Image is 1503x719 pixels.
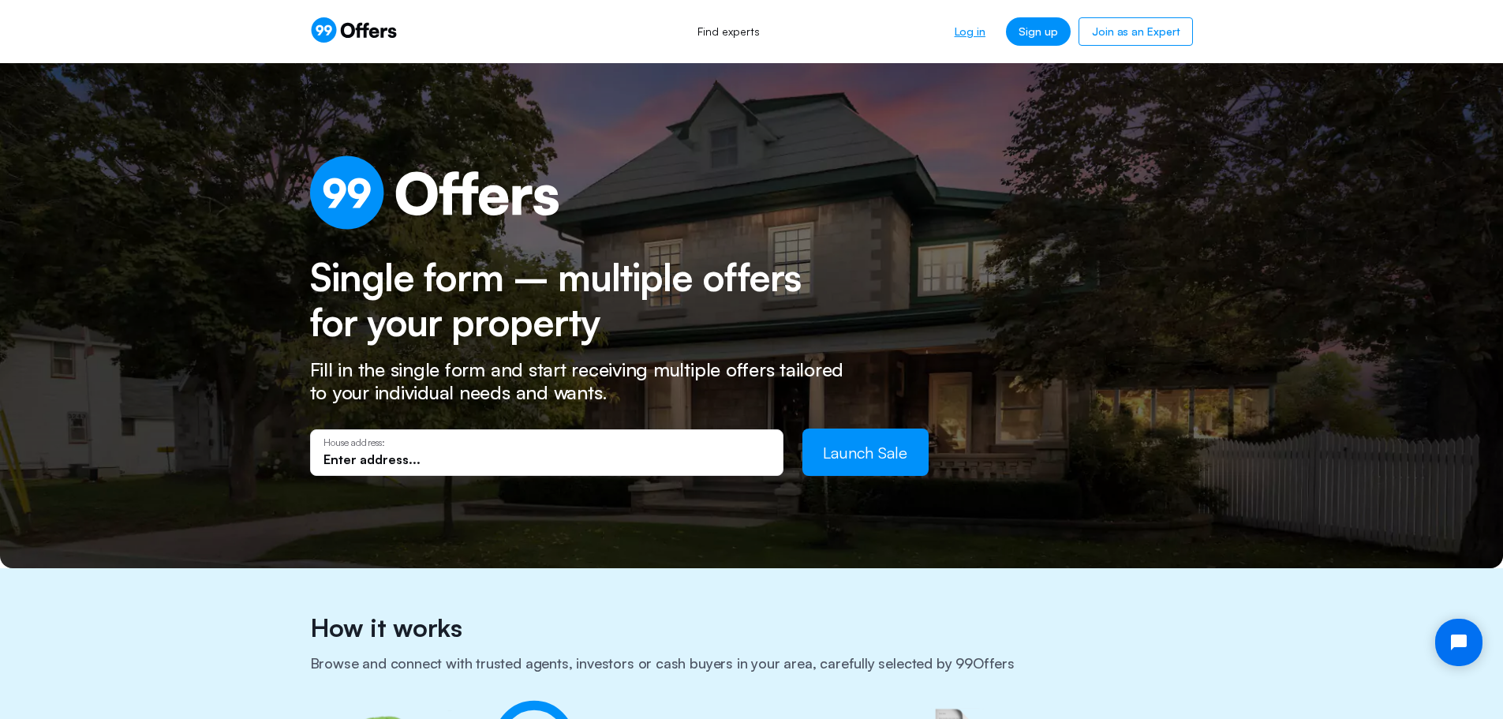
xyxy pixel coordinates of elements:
button: Launch Sale [802,429,929,476]
h2: Single form – multiple offers for your property [310,255,835,346]
a: Join as an Expert [1079,17,1193,46]
a: Find experts [680,14,777,49]
a: Log in [942,17,998,46]
a: Sign up [1006,17,1071,46]
p: Fill in the single form and start receiving multiple offers tailored to your individual needs and... [310,358,862,404]
span: Launch Sale [823,443,907,462]
h2: How it works [310,612,1194,655]
input: Enter address... [323,451,770,468]
iframe: Tidio Chat [1422,605,1496,680]
p: House address: [323,437,770,448]
h3: Browse and connect with trusted agents, investors or cash buyers in your area, carefully selected... [310,655,1194,698]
